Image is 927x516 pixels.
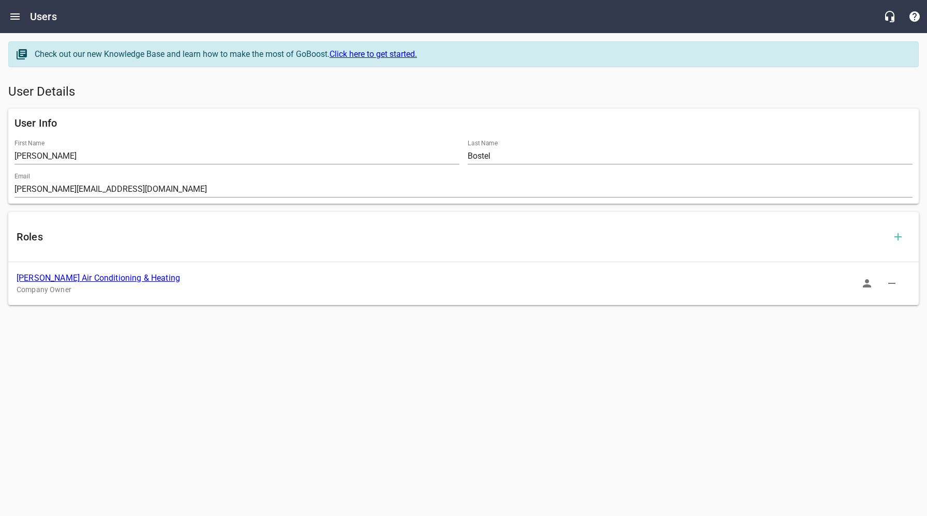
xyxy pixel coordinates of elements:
p: Company Owner [17,284,894,295]
label: Last Name [468,140,498,146]
label: Email [14,173,30,179]
a: Click here to get started. [330,49,417,59]
h6: Users [30,8,57,25]
button: Sign In as Role [855,271,879,296]
button: Live Chat [877,4,902,29]
label: First Name [14,140,44,146]
button: Delete Role [879,271,904,296]
button: Add Role [886,224,910,249]
a: [PERSON_NAME] Air Conditioning & Heating [17,273,180,283]
h5: User Details [8,84,919,100]
h6: Roles [17,229,886,245]
h6: User Info [14,115,913,131]
button: Support Portal [902,4,927,29]
div: Check out our new Knowledge Base and learn how to make the most of GoBoost. [35,48,908,60]
button: Open drawer [3,4,27,29]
